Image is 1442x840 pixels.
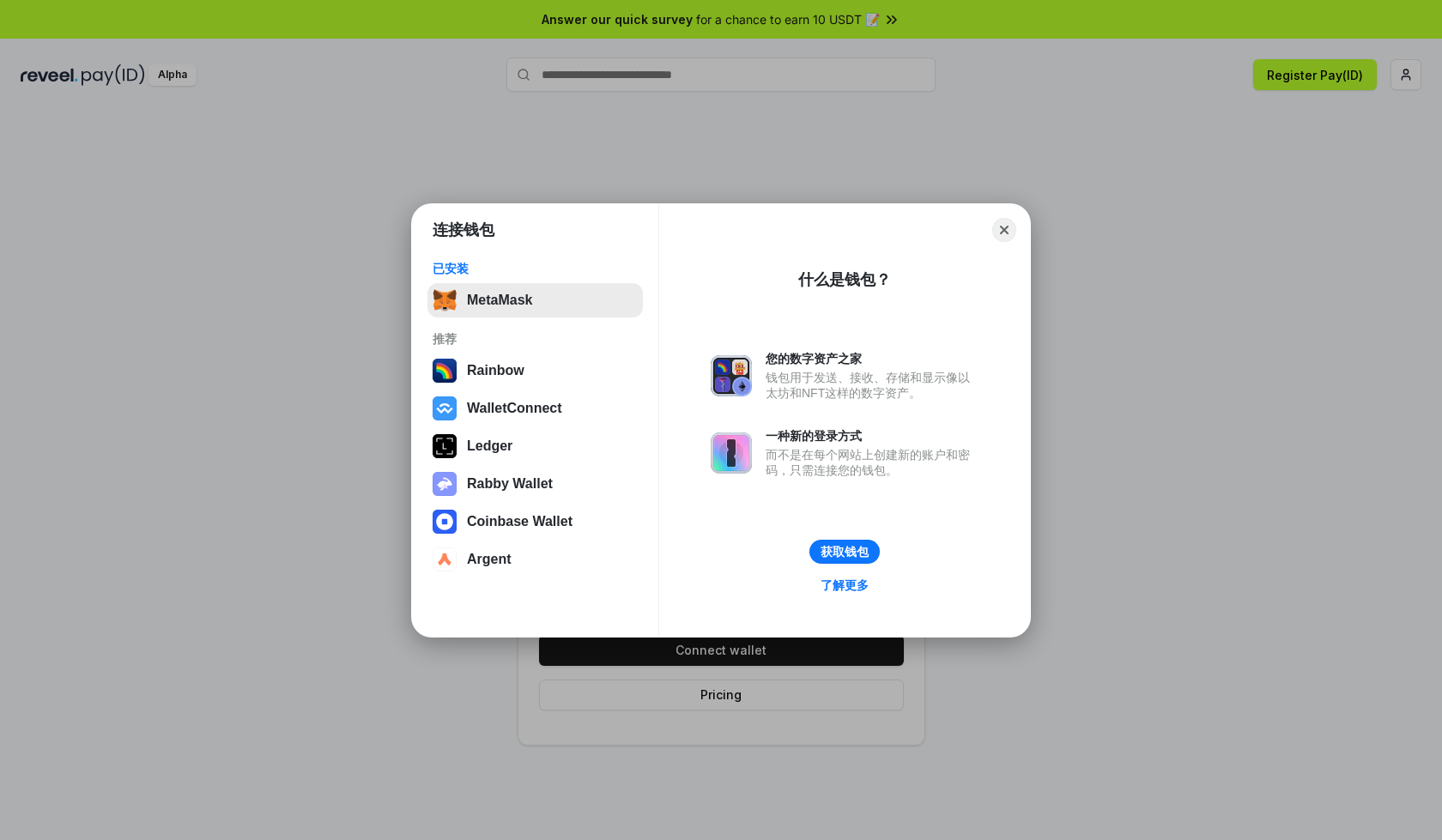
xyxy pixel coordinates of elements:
[766,351,978,366] div: 您的数字资产之家
[798,269,891,290] div: 什么是钱包？
[711,432,752,474] img: svg+xml,%3Csvg%20xmlns%3D%22http%3A%2F%2Fwww.w3.org%2F2000%2Fsvg%22%20fill%3D%22none%22%20viewBox...
[467,552,512,567] div: Argent
[809,540,880,564] button: 获取钱包
[427,542,643,577] button: Argent
[433,547,457,571] img: svg+xml,%3Csvg%20width%3D%2228%22%20height%3D%2228%22%20viewBox%3D%220%200%2028%2028%22%20fill%3D...
[467,401,562,416] div: WalletConnect
[766,447,978,478] div: 而不是在每个网站上创建新的账户和密码，只需连接您的钱包。
[433,288,457,312] img: svg+xml,%3Csvg%20fill%3D%22none%22%20height%3D%2233%22%20viewBox%3D%220%200%2035%2033%22%20width%...
[821,544,869,559] div: 获取钱包
[467,514,573,529] div: Coinbase Wallet
[427,283,643,317] button: MetaMask
[992,218,1016,242] button: Close
[433,359,457,383] img: svg+xml,%3Csvg%20width%3D%22120%22%20height%3D%22120%22%20viewBox%3D%220%200%20120%20120%22%20fil...
[766,370,978,401] div: 钱包用于发送、接收、存储和显示像以太坊和NFT这样的数字资产。
[433,220,494,240] h1: 连接钱包
[766,428,978,444] div: 一种新的登录方式
[433,510,457,534] img: svg+xml,%3Csvg%20width%3D%2228%22%20height%3D%2228%22%20viewBox%3D%220%200%2028%2028%22%20fill%3D...
[427,429,643,463] button: Ledger
[467,438,512,454] div: Ledger
[427,391,643,426] button: WalletConnect
[427,467,643,501] button: Rabby Wallet
[433,396,457,420] img: svg+xml,%3Csvg%20width%3D%2228%22%20height%3D%2228%22%20viewBox%3D%220%200%2028%2028%22%20fill%3D...
[810,574,879,596] a: 了解更多
[821,577,869,593] div: 了解更多
[433,261,638,276] div: 已安装
[433,331,638,347] div: 推荐
[467,363,524,378] div: Rainbow
[433,472,457,496] img: svg+xml,%3Csvg%20xmlns%3D%22http%3A%2F%2Fwww.w3.org%2F2000%2Fsvg%22%20fill%3D%22none%22%20viewBox...
[467,293,532,308] div: MetaMask
[711,355,752,396] img: svg+xml,%3Csvg%20xmlns%3D%22http%3A%2F%2Fwww.w3.org%2F2000%2Fsvg%22%20fill%3D%22none%22%20viewBox...
[427,505,643,539] button: Coinbase Wallet
[467,476,553,492] div: Rabby Wallet
[433,434,457,458] img: svg+xml,%3Csvg%20xmlns%3D%22http%3A%2F%2Fwww.w3.org%2F2000%2Fsvg%22%20width%3D%2228%22%20height%3...
[427,354,643,388] button: Rainbow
